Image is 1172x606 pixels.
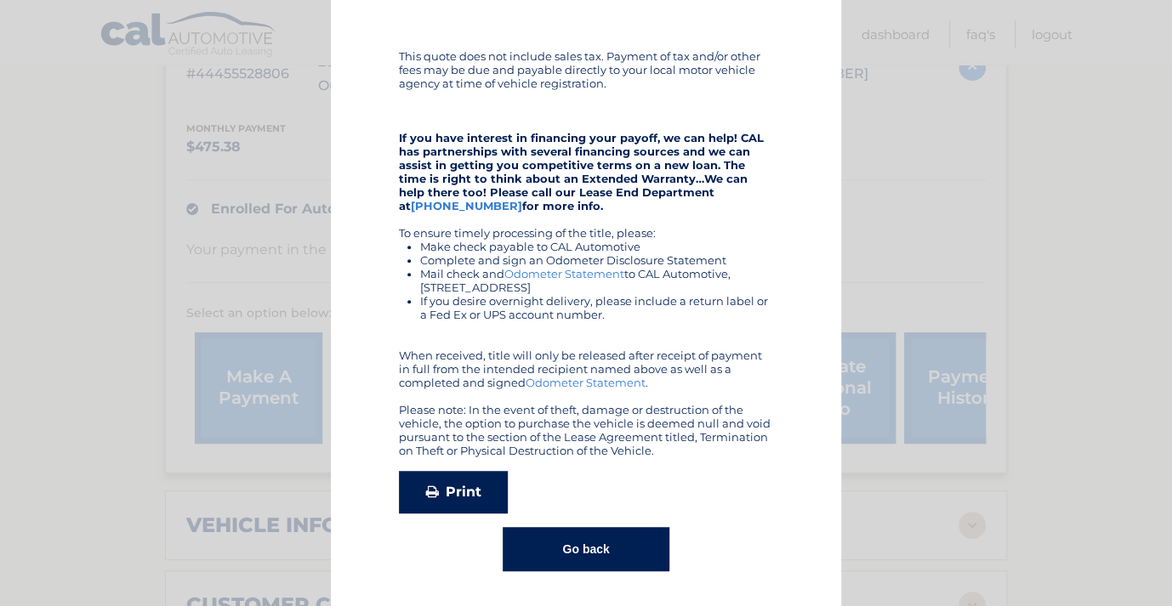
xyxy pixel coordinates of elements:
[504,267,624,280] a: Odometer Statement
[420,294,773,321] li: If you desire overnight delivery, please include a return label or a Fed Ex or UPS account number.
[526,376,646,389] a: Odometer Statement
[399,131,764,212] strong: If you have interest in financing your payoff, we can help! CAL has partnerships with several fin...
[420,267,773,294] li: Mail check and to CAL Automotive, [STREET_ADDRESS]
[399,471,508,513] a: Print
[411,199,522,212] a: [PHONE_NUMBER]
[420,253,773,267] li: Complete and sign an Odometer Disclosure Statement
[503,527,668,571] button: Go back
[420,240,773,253] li: Make check payable to CAL Automotive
